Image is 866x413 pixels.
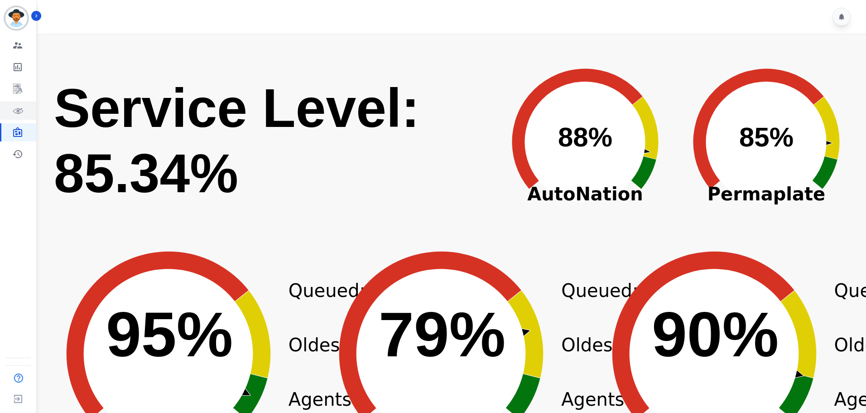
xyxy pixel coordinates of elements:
text: Service Level: 85.34% [54,78,419,204]
text: 95% [106,299,233,370]
text: 90% [652,299,779,370]
svg: Service Level: 0% [53,75,489,195]
text: 79% [379,299,505,370]
span: AutoNation [495,180,676,208]
text: 88% [558,122,612,152]
img: Bordered avatar [5,7,27,29]
span: Permaplate [676,180,857,208]
text: 85% [739,122,794,152]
